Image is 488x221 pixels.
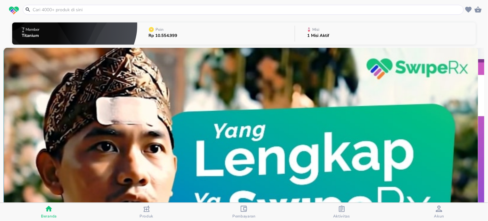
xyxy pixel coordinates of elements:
p: 1 Misi Aktif [307,34,329,38]
button: Produk [98,203,195,221]
p: Misi [312,28,319,31]
span: Akun [434,214,444,219]
span: Aktivitas [333,214,350,219]
button: Misi1 Misi Aktif [295,21,476,46]
button: PoinRp 10.554.999 [137,21,295,46]
span: Produk [140,214,153,219]
p: Member [26,28,39,31]
p: Poin [156,28,164,31]
input: Cari 4000+ produk di sini [32,6,462,13]
button: MemberTitanium [12,21,137,46]
button: Aktivitas [293,203,390,221]
span: Beranda [41,214,57,219]
button: Pembayaran [195,203,293,221]
button: Akun [390,203,488,221]
p: Rp 10.554.999 [148,34,178,38]
img: logo_swiperx_s.bd005f3b.svg [9,6,19,15]
p: Titanium [22,34,41,38]
span: Pembayaran [232,214,256,219]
